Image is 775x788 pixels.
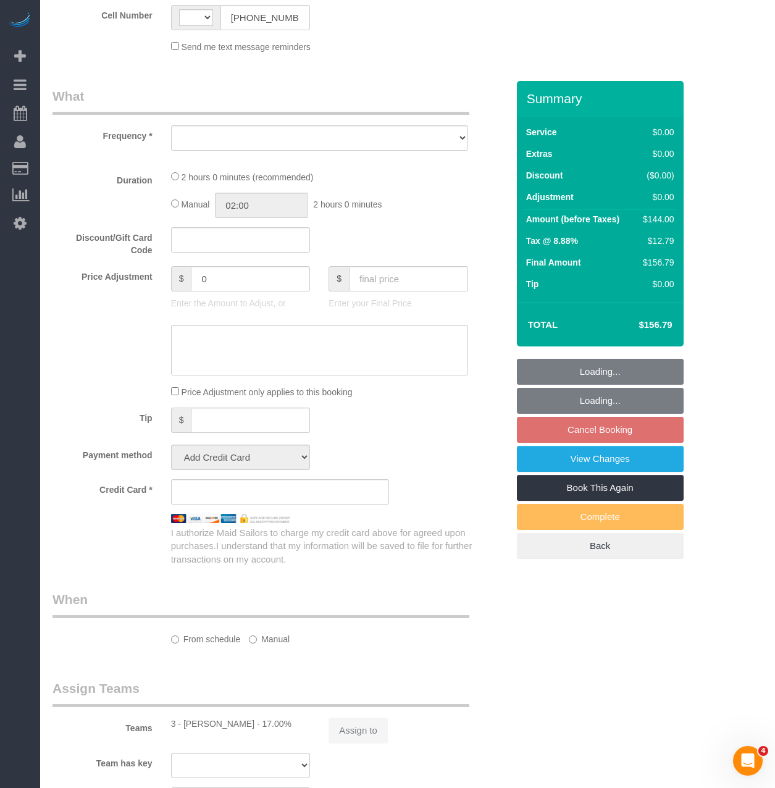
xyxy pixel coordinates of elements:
iframe: Intercom live chat [733,746,763,776]
span: 4 [758,746,768,756]
div: $0.00 [638,126,674,138]
div: $0.00 [638,278,674,290]
img: Automaid Logo [7,12,32,30]
legend: Assign Teams [52,679,469,707]
iframe: Secure card payment input frame [182,486,379,497]
span: $ [171,408,191,433]
span: Price Adjustment only applies to this booking [182,387,353,397]
legend: When [52,590,469,618]
label: Payment method [43,445,162,461]
a: View Changes [517,446,684,472]
legend: What [52,87,469,115]
label: Tip [43,408,162,424]
a: Book This Again [517,475,684,501]
label: Amount (before Taxes) [526,213,619,225]
strong: Total [528,319,558,330]
img: credit cards [162,514,300,523]
div: $0.00 [638,148,674,160]
label: Teams [43,718,162,734]
label: Extras [526,148,553,160]
h4: $156.79 [601,320,672,330]
div: $144.00 [638,213,674,225]
label: Tip [526,278,539,290]
span: $ [329,266,349,291]
div: $0.00 [638,191,674,203]
div: ($0.00) [638,169,674,182]
label: Manual [249,629,290,645]
div: $156.79 [638,256,674,269]
label: Duration [43,170,162,187]
input: final price [349,266,468,291]
input: From schedule [171,635,179,643]
label: Adjustment [526,191,574,203]
div: $12.79 [638,235,674,247]
label: Cell Number [43,5,162,22]
span: 2 hours 0 minutes (recommended) [182,172,314,182]
p: Enter your Final Price [329,297,468,309]
p: Enter the Amount to Adjust, or [171,297,311,309]
label: Discount/Gift Card Code [43,227,162,256]
label: Discount [526,169,563,182]
label: Tax @ 8.88% [526,235,578,247]
span: Manual [182,199,210,209]
label: Frequency * [43,125,162,142]
span: I understand that my information will be saved to file for further transactions on my account. [171,540,472,564]
input: Manual [249,635,257,643]
span: $ [171,266,191,291]
span: Send me text message reminders [182,42,311,52]
div: I authorize Maid Sailors to charge my credit card above for agreed upon purchases. [162,526,517,566]
label: Team has key [43,753,162,769]
input: Cell Number [220,5,311,30]
div: 3 - [PERSON_NAME] - 17.00% [171,718,311,730]
span: 2 hours 0 minutes [313,199,382,209]
a: Back [517,533,684,559]
label: Credit Card * [43,479,162,496]
label: Price Adjustment [43,266,162,283]
label: From schedule [171,629,241,645]
h3: Summary [527,91,677,106]
label: Service [526,126,557,138]
label: Final Amount [526,256,581,269]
